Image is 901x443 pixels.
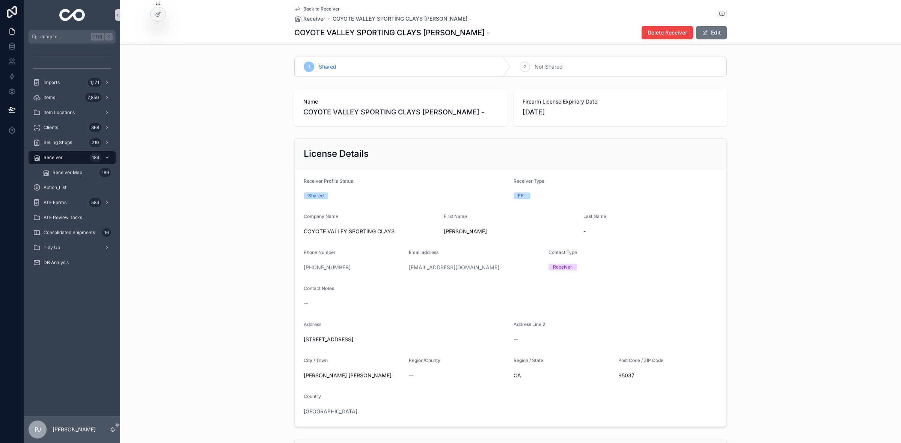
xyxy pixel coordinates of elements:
[304,264,351,271] a: [PHONE_NUMBER]
[304,408,357,415] a: [GEOGRAPHIC_DATA]
[642,26,693,39] button: Delete Receiver
[53,170,82,176] span: Receiver Map
[696,26,727,39] button: Edit
[308,192,324,199] div: Shared
[24,44,120,279] div: scrollable content
[89,123,101,132] div: 368
[44,245,60,251] span: Tidy Up
[38,166,116,179] a: Receiver Map189
[44,230,95,236] span: Consolidated Shipments
[444,213,467,219] span: First Name
[304,228,438,235] span: COYOTE VALLEY SPORTING CLAYS
[514,336,518,343] span: --
[59,9,85,21] img: App logo
[583,228,717,235] span: -
[583,213,606,219] span: Last Name
[518,192,526,199] div: FFL
[44,185,66,191] span: Action_List
[304,148,369,160] h2: License Details
[648,29,687,36] span: Delete Receiver
[304,321,321,327] span: Address
[29,76,116,89] a: Imports1,171
[29,256,116,269] a: DB Analysis
[29,211,116,224] a: ATF Review Tasks
[514,372,612,379] span: CA
[44,200,66,206] span: ATF Forms
[444,228,578,235] span: [PERSON_NAME]
[44,260,69,266] span: DB Analysis
[44,140,72,146] span: Selling Shops
[85,93,101,102] div: 7,850
[29,30,116,44] button: Jump to...CtrlK
[90,153,101,162] div: 189
[88,78,101,87] div: 1,171
[303,6,340,12] span: Back to Receiver
[523,98,718,105] span: Firearm License Expiriory Date
[294,27,490,38] h1: COYOTE VALLEY SPORTING CLAYS [PERSON_NAME] -
[294,6,340,12] a: Back to Receiver
[409,264,499,271] a: [EMAIL_ADDRESS][DOMAIN_NAME]
[35,425,41,434] span: PJ
[409,357,440,363] span: Region/County
[29,136,116,149] a: Selling Shops210
[308,64,310,70] span: 1
[304,372,403,379] span: [PERSON_NAME] [PERSON_NAME]
[304,393,321,399] span: Country
[102,228,111,237] div: 16
[304,357,328,363] span: City / Town
[514,321,545,327] span: Address Line 2
[303,98,499,105] span: Name
[618,372,717,379] span: 95037
[29,181,116,194] a: Action_List
[523,107,718,117] span: [DATE]
[524,64,526,70] span: 2
[303,107,499,117] span: COYOTE VALLEY SPORTING CLAYS [PERSON_NAME] -
[44,125,58,131] span: Clients
[304,249,336,255] span: Phone Number
[618,357,663,363] span: Post Code / ZIP Code
[304,300,308,307] span: --
[303,15,325,23] span: Receiver
[409,372,413,379] span: --
[535,63,563,71] span: Not Shared
[44,215,82,221] span: ATF Review Tasks
[304,336,508,343] span: [STREET_ADDRESS]
[99,168,111,177] div: 189
[29,106,116,119] a: Item Locations
[29,226,116,239] a: Consolidated Shipments16
[409,249,438,255] span: Email address
[553,264,572,270] div: Receiver
[29,121,116,134] a: Clients368
[29,151,116,164] a: Receiver189
[40,34,88,40] span: Jump to...
[304,213,338,219] span: Company Name
[44,110,75,116] span: Item Locations
[29,91,116,104] a: Items7,850
[304,285,334,291] span: Contact Notes
[44,80,60,86] span: Imports
[514,178,544,184] span: Receiver Type
[333,15,471,23] a: COYOTE VALLEY SPORTING CLAYS [PERSON_NAME] -
[319,63,336,71] span: Shared
[53,426,96,433] p: [PERSON_NAME]
[304,178,353,184] span: Receiver Profile Status
[106,34,112,40] span: K
[44,95,55,101] span: Items
[89,198,101,207] div: 583
[548,249,577,255] span: Contact Type
[294,15,325,23] a: Receiver
[89,138,101,147] div: 210
[29,241,116,254] a: Tidy Up
[91,33,104,41] span: Ctrl
[29,196,116,209] a: ATF Forms583
[514,357,543,363] span: Region / State
[44,155,63,161] span: Receiver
